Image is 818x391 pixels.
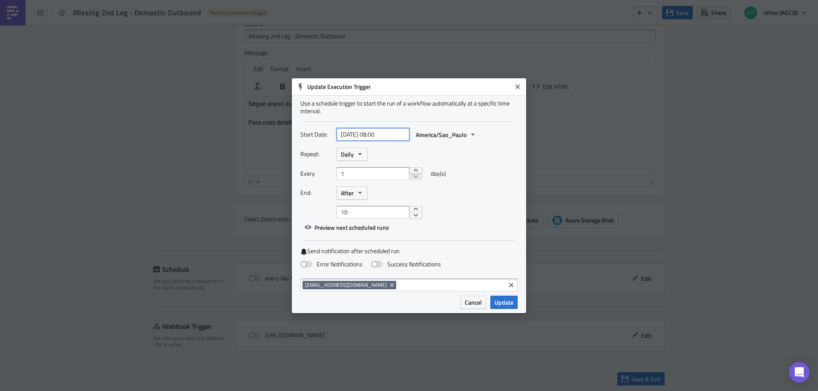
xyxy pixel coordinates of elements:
[412,128,481,141] button: America/Sao_Paulo
[3,3,407,29] body: Rich Text Area. Press ALT-0 for help.
[314,223,389,232] span: Preview next scheduled runs
[3,3,407,10] p: Segue anexo as loads Outbound que não tiveram a load de transferência criada.
[461,296,486,309] button: Cancel
[91,22,177,29] a: iTMS Outbound - Transferências
[300,247,518,255] label: Send notification after scheduled run
[300,186,332,199] label: End:
[300,260,363,268] label: Error Notifications
[409,206,422,213] button: increment
[416,130,467,139] span: America/Sao_Paulo
[495,298,513,307] span: Update
[337,128,409,141] input: YYYY-MM-DD HH:mm
[305,282,387,288] span: [EMAIL_ADDRESS][DOMAIN_NAME]
[431,167,446,180] span: day(s)
[409,173,422,180] button: decrement
[409,212,422,219] button: decrement
[337,148,368,161] button: Daily
[300,128,332,141] label: Start Date:
[511,80,524,93] button: Close
[300,167,332,180] label: Every
[506,280,516,290] button: Clear selected items
[341,188,354,197] span: After
[371,260,441,268] label: Success Notifications
[389,281,396,289] button: Remove Tag
[337,186,368,200] button: After
[300,221,393,234] button: Preview next scheduled runs
[341,150,354,159] span: Daily
[490,296,518,309] button: Update
[300,148,332,160] label: Repeat:
[465,298,482,307] span: Cancel
[409,167,422,174] button: increment
[3,22,407,29] p: Para mais detalhes segue report:
[300,100,518,115] div: Use a schedule trigger to start the run of a workflow automatically at a specific time interval.
[307,83,512,91] h6: Update Execution Trigger
[789,362,809,382] div: Open Intercom Messenger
